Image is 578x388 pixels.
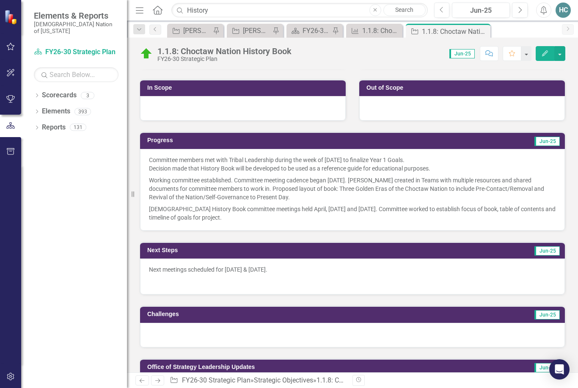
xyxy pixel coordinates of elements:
[243,25,270,36] div: [PERSON_NAME] CI Working Report
[170,376,346,385] div: » »
[452,3,510,18] button: Jun-25
[254,376,313,384] a: Strategic Objectives
[4,10,19,25] img: ClearPoint Strategy
[34,47,118,57] a: FY26-30 Strategic Plan
[534,137,560,146] span: Jun-25
[42,91,77,100] a: Scorecards
[229,25,270,36] a: [PERSON_NAME] CI Working Report
[289,25,330,36] a: FY26-30 Strategic Plan
[534,246,560,256] span: Jun-25
[183,25,211,36] div: [PERSON_NAME] CI Action Plans
[34,11,118,21] span: Elements & Reports
[140,47,153,61] img: On Target
[549,359,570,380] div: Open Intercom Messenger
[449,49,475,58] span: Jun-25
[534,310,560,319] span: Jun-25
[348,25,400,36] a: 1.1.8: Choctaw Nation History Book KPIs
[317,376,422,384] div: 1.1.8: Choctaw Nation History Book
[383,4,426,16] a: Search
[149,203,556,222] p: [DEMOGRAPHIC_DATA] History Book committee meetings held April, [DATE] and [DATE]. Committee worke...
[34,21,118,35] small: [DEMOGRAPHIC_DATA] Nation of [US_STATE]
[34,67,118,82] input: Search Below...
[422,26,488,37] div: 1.1.8: Choctaw Nation History Book
[169,25,211,36] a: [PERSON_NAME] CI Action Plans
[70,124,86,131] div: 131
[147,311,373,317] h3: Challenges
[42,123,66,132] a: Reports
[171,3,427,18] input: Search ClearPoint...
[556,3,571,18] button: HC
[534,363,560,372] span: Jun-25
[74,108,91,115] div: 393
[157,47,292,56] div: 1.1.8: Choctaw Nation History Book
[149,156,556,174] p: Committee members met with Tribal Leadership during the week of [DATE] to finalize Year 1 Goals. ...
[147,85,341,91] h3: In Scope
[366,85,561,91] h3: Out of Scope
[81,92,94,99] div: 3
[182,376,250,384] a: FY26-30 Strategic Plan
[149,174,556,203] p: Working committee established. Committee meeting cadence began [DATE]. [PERSON_NAME] created in T...
[455,6,507,16] div: Jun-25
[147,364,480,370] h3: Office of Strategy Leadership Updates
[147,247,370,253] h3: Next Steps
[42,107,70,116] a: Elements
[149,265,556,275] p: Next meetings scheduled for [DATE] & [DATE].
[157,56,292,62] div: FY26-30 Strategic Plan
[147,137,352,143] h3: Progress
[303,25,330,36] div: FY26-30 Strategic Plan
[362,25,400,36] div: 1.1.8: Choctaw Nation History Book KPIs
